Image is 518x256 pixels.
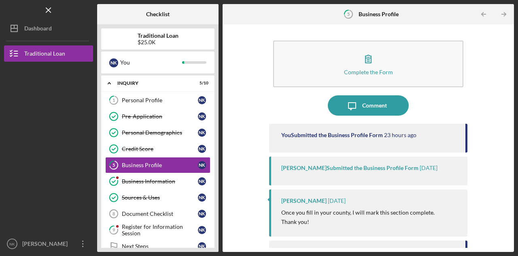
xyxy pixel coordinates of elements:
[105,173,210,189] a: Business InformationNK
[281,132,383,138] div: You Submitted the Business Profile Form
[122,162,198,168] div: Business Profile
[328,95,409,116] button: Comment
[138,39,178,45] div: $25.0K
[20,236,73,254] div: [PERSON_NAME]
[362,95,387,116] div: Comment
[359,11,399,17] b: Business Profile
[420,165,437,171] time: 2025-09-08 12:10
[198,96,206,104] div: N K
[117,81,188,86] div: Inquiry
[105,206,210,222] a: 8Document ChecklistNK
[281,217,435,226] p: Thank you!
[105,125,210,141] a: Personal DemographicsNK
[113,163,115,168] tspan: 5
[198,161,206,169] div: N K
[122,243,198,250] div: Next Steps
[4,20,93,37] button: Dashboard
[105,222,210,238] a: 9Register for Information SessionNK
[122,224,198,237] div: Register for Information Session
[384,132,416,138] time: 2025-09-11 14:59
[105,141,210,157] a: Credit ScoreNK
[109,58,118,67] div: N K
[4,236,93,252] button: NK[PERSON_NAME]
[273,41,463,87] button: Complete the Form
[198,194,206,202] div: N K
[198,112,206,120] div: N K
[105,108,210,125] a: Pre-ApplicationNK
[24,45,65,64] div: Traditional Loan
[198,210,206,218] div: N K
[120,56,182,69] div: You
[113,98,115,103] tspan: 1
[198,145,206,153] div: N K
[194,81,208,86] div: 5 / 10
[146,11,170,17] b: Checklist
[105,238,210,254] a: Next StepsNK
[122,146,198,152] div: Credit Score
[24,20,52,39] div: Dashboard
[122,194,198,201] div: Sources & Uses
[105,157,210,173] a: 5Business ProfileNK
[281,208,435,217] p: Once you fill in your county, I will mark this section complete.
[344,69,393,75] div: Complete the Form
[198,226,206,234] div: N K
[122,113,198,120] div: Pre-Application
[198,129,206,137] div: N K
[4,45,93,62] button: Traditional Loan
[122,211,198,217] div: Document Checklist
[347,11,350,17] tspan: 5
[328,198,346,204] time: 2025-09-08 12:10
[138,32,178,39] b: Traditional Loan
[105,92,210,108] a: 1Personal ProfileNK
[105,189,210,206] a: Sources & UsesNK
[281,165,418,171] div: [PERSON_NAME] Submitted the Business Profile Form
[198,242,206,250] div: N K
[113,211,115,216] tspan: 8
[281,198,327,204] div: [PERSON_NAME]
[198,177,206,185] div: N K
[122,129,198,136] div: Personal Demographics
[122,178,198,185] div: Business Information
[9,242,15,246] text: NK
[113,228,115,233] tspan: 9
[122,97,198,103] div: Personal Profile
